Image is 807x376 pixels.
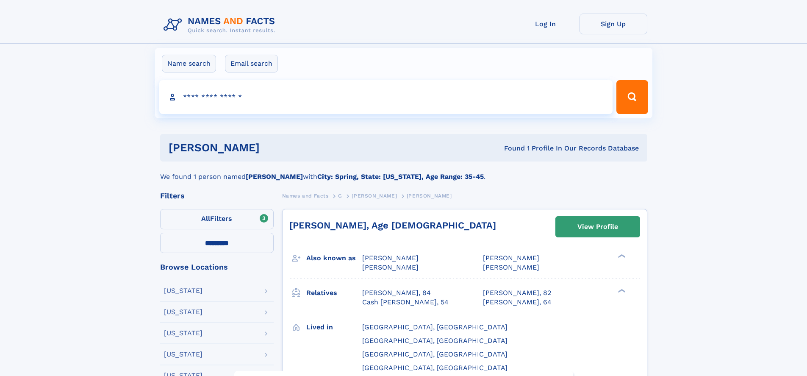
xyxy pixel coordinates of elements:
[306,286,362,300] h3: Relatives
[616,253,626,259] div: ❯
[164,330,202,337] div: [US_STATE]
[616,288,626,293] div: ❯
[164,309,202,315] div: [US_STATE]
[362,263,419,271] span: [PERSON_NAME]
[338,190,342,201] a: G
[362,254,419,262] span: [PERSON_NAME]
[160,263,274,271] div: Browse Locations
[306,251,362,265] h3: Also known as
[580,14,647,34] a: Sign Up
[483,254,539,262] span: [PERSON_NAME]
[160,162,647,182] div: We found 1 person named with .
[362,350,507,358] span: [GEOGRAPHIC_DATA], [GEOGRAPHIC_DATA]
[352,193,397,199] span: [PERSON_NAME]
[362,323,507,331] span: [GEOGRAPHIC_DATA], [GEOGRAPHIC_DATA]
[352,190,397,201] a: [PERSON_NAME]
[577,217,618,237] div: View Profile
[407,193,452,199] span: [PERSON_NAME]
[616,80,648,114] button: Search Button
[225,55,278,72] label: Email search
[162,55,216,72] label: Name search
[160,209,274,229] label: Filters
[164,351,202,358] div: [US_STATE]
[362,288,431,298] a: [PERSON_NAME], 84
[362,364,507,372] span: [GEOGRAPHIC_DATA], [GEOGRAPHIC_DATA]
[289,220,496,231] a: [PERSON_NAME], Age [DEMOGRAPHIC_DATA]
[382,144,639,153] div: Found 1 Profile In Our Records Database
[338,193,342,199] span: G
[483,263,539,271] span: [PERSON_NAME]
[362,337,507,345] span: [GEOGRAPHIC_DATA], [GEOGRAPHIC_DATA]
[164,287,202,294] div: [US_STATE]
[556,217,640,237] a: View Profile
[169,142,382,153] h1: [PERSON_NAME]
[160,192,274,200] div: Filters
[317,173,484,181] b: City: Spring, State: [US_STATE], Age Range: 35-45
[246,173,303,181] b: [PERSON_NAME]
[362,298,449,307] a: Cash [PERSON_NAME], 54
[159,80,613,114] input: search input
[306,320,362,334] h3: Lived in
[282,190,329,201] a: Names and Facts
[483,298,552,307] a: [PERSON_NAME], 64
[483,288,551,298] a: [PERSON_NAME], 82
[201,214,210,223] span: All
[512,14,580,34] a: Log In
[160,14,282,36] img: Logo Names and Facts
